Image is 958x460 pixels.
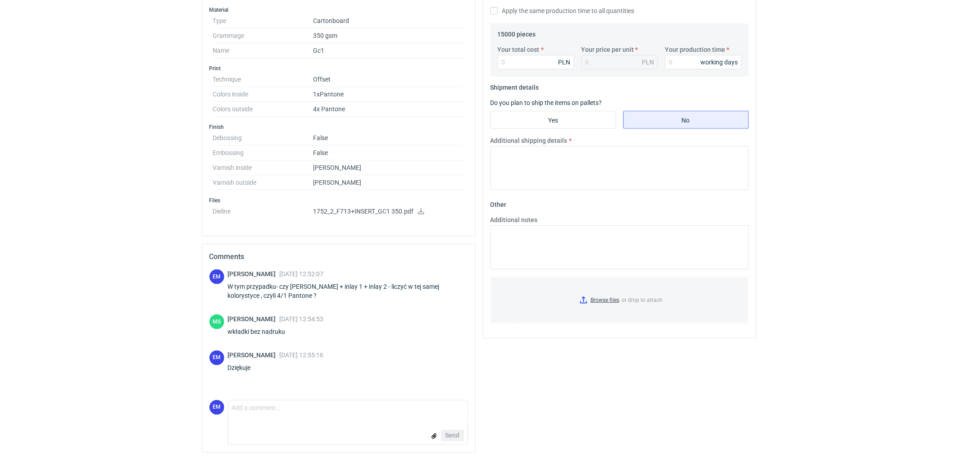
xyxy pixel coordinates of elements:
[228,327,324,336] div: wkładki bez nadruku
[213,160,313,175] dt: Varnish inside
[213,72,313,87] dt: Technique
[490,6,635,15] label: Apply the same production time to all quantities
[209,314,224,329] figcaption: MS
[228,282,468,300] div: W tym przypadku- czy [PERSON_NAME] + inlay 1 + inlay 2 - liczyć w tej samej kolorystyce , czyli 4...
[490,80,539,91] legend: Shipment details
[213,87,313,102] dt: Colors inside
[213,204,313,222] dt: Dieline
[490,197,507,208] legend: Other
[623,111,749,129] label: No
[313,208,464,216] p: 1752_2_F713+INSERT_GC1 350.pdf
[313,43,464,58] dd: Gc1
[209,314,224,329] div: Maciej Sikora
[228,363,324,372] div: Dziękuje
[665,55,742,69] input: 0
[228,270,280,278] span: [PERSON_NAME]
[209,197,468,204] h3: Files
[498,27,536,38] legend: 15000 pieces
[209,269,224,284] figcaption: EM
[209,123,468,131] h3: Finish
[441,430,464,441] button: Send
[701,58,738,67] div: working days
[213,175,313,190] dt: Varnish outside
[209,65,468,72] h3: Print
[313,160,464,175] dd: [PERSON_NAME]
[581,45,634,54] label: Your price per unit
[213,43,313,58] dt: Name
[558,58,571,67] div: PLN
[313,175,464,190] dd: [PERSON_NAME]
[665,45,726,54] label: Your production time
[209,351,224,365] div: Ewelina Macek
[313,146,464,160] dd: False
[209,400,224,415] figcaption: EM
[642,58,654,67] div: PLN
[313,14,464,28] dd: Cartonboard
[445,433,460,439] span: Send
[209,351,224,365] figcaption: EM
[313,28,464,43] dd: 350 gsm
[313,87,464,102] dd: 1xPantone
[213,102,313,117] dt: Colors outside
[490,215,538,224] label: Additional notes
[228,315,280,323] span: [PERSON_NAME]
[209,6,468,14] h3: Material
[491,277,749,323] label: or drop to attach
[213,28,313,43] dt: Grammage
[498,45,540,54] label: Your total cost
[313,102,464,117] dd: 4x Pantone
[490,99,602,106] label: Do you plan to ship the items on pallets?
[313,131,464,146] dd: False
[498,55,574,69] input: 0
[213,131,313,146] dt: Debossing
[280,270,324,278] span: [DATE] 12:52:07
[490,111,616,129] label: Yes
[209,400,224,415] div: Ewelina Macek
[313,72,464,87] dd: Offset
[213,14,313,28] dt: Type
[209,269,224,284] div: Ewelina Macek
[280,315,324,323] span: [DATE] 12:54:53
[228,351,280,359] span: [PERSON_NAME]
[490,136,568,145] label: Additional shipping details
[209,251,468,262] h2: Comments
[213,146,313,160] dt: Embossing
[280,351,324,359] span: [DATE] 12:55:16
